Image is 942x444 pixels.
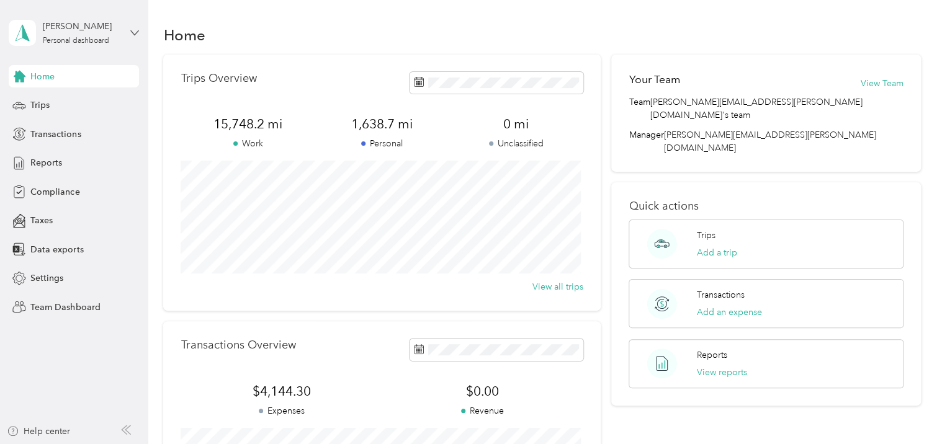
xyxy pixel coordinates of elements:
[181,383,382,400] span: $4,144.30
[697,349,727,362] p: Reports
[181,72,256,85] p: Trips Overview
[697,246,737,259] button: Add a trip
[629,128,663,154] span: Manager
[629,72,680,87] h2: Your Team
[30,301,100,314] span: Team Dashboard
[449,115,583,133] span: 0 mi
[43,37,109,45] div: Personal dashboard
[30,272,63,285] span: Settings
[872,375,942,444] iframe: Everlance-gr Chat Button Frame
[861,77,904,90] button: View Team
[30,185,79,198] span: Compliance
[30,128,81,141] span: Transactions
[30,70,55,83] span: Home
[43,20,120,33] div: [PERSON_NAME]
[382,404,583,417] p: Revenue
[697,366,747,379] button: View reports
[30,99,50,112] span: Trips
[315,115,449,133] span: 1,638.7 mi
[449,137,583,150] p: Unclassified
[697,306,762,319] button: Add an expense
[697,229,715,242] p: Trips
[163,29,205,42] h1: Home
[30,243,83,256] span: Data exports
[181,137,315,150] p: Work
[650,95,903,122] span: [PERSON_NAME][EMAIL_ADDRESS][PERSON_NAME][DOMAIN_NAME]'s team
[181,115,315,133] span: 15,748.2 mi
[7,425,70,438] button: Help center
[181,339,295,352] p: Transactions Overview
[663,130,876,153] span: [PERSON_NAME][EMAIL_ADDRESS][PERSON_NAME][DOMAIN_NAME]
[697,288,745,301] p: Transactions
[629,95,650,122] span: Team
[30,214,53,227] span: Taxes
[181,404,382,417] p: Expenses
[315,137,449,150] p: Personal
[629,200,903,213] p: Quick actions
[532,280,583,293] button: View all trips
[382,383,583,400] span: $0.00
[30,156,62,169] span: Reports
